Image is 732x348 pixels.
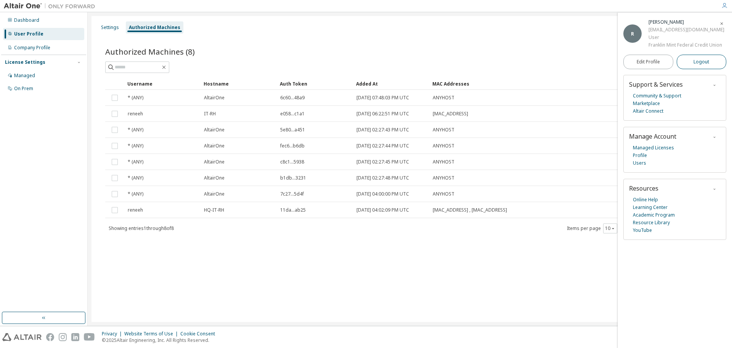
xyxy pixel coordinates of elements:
div: Privacy [102,331,124,337]
div: MAC Addresses [432,78,637,90]
span: [DATE] 02:27:44 PM UTC [356,143,409,149]
span: * (ANY) [128,159,143,165]
span: [MAC_ADDRESS] , [MAC_ADDRESS] [433,207,507,213]
div: Auth Token [280,78,350,90]
div: Authorized Machines [129,24,180,31]
span: [DATE] 07:48:03 PM UTC [356,95,409,101]
a: Profile [633,152,647,159]
span: ANYHOST [433,143,454,149]
img: Altair One [4,2,99,10]
a: Edit Profile [623,55,673,69]
span: [DATE] 04:02:09 PM UTC [356,207,409,213]
div: User [649,34,724,41]
div: Settings [101,24,119,31]
button: 10 [605,225,615,231]
span: 11da...ab25 [280,207,306,213]
span: Resources [629,184,658,193]
div: Renee Henry [649,18,724,26]
span: * (ANY) [128,175,143,181]
p: © 2025 Altair Engineering, Inc. All Rights Reserved. [102,337,220,343]
a: Users [633,159,646,167]
div: Company Profile [14,45,50,51]
a: YouTube [633,227,652,234]
a: Managed Licenses [633,144,674,152]
button: Logout [677,55,727,69]
span: ANYHOST [433,127,454,133]
span: AltairOne [204,127,225,133]
a: Academic Program [633,211,675,219]
a: Marketplace [633,100,660,107]
span: Logout [693,58,709,66]
span: reneeh [128,207,143,213]
div: Added At [356,78,426,90]
span: Support & Services [629,80,683,89]
span: [DATE] 04:00:00 PM UTC [356,191,409,197]
a: Altair Connect [633,107,663,115]
div: [EMAIL_ADDRESS][DOMAIN_NAME] [649,26,724,34]
span: HQ-IT-RH [204,207,224,213]
div: Hostname [204,78,274,90]
span: [DATE] 02:27:43 PM UTC [356,127,409,133]
span: Authorized Machines (8) [105,46,195,57]
span: IT-RH [204,111,216,117]
div: Cookie Consent [180,331,220,337]
span: [DATE] 02:27:48 PM UTC [356,175,409,181]
div: User Profile [14,31,43,37]
span: Showing entries 1 through 8 of 8 [109,225,174,231]
img: linkedin.svg [71,333,79,341]
div: Dashboard [14,17,39,23]
span: [DATE] 06:22:51 PM UTC [356,111,409,117]
span: [DATE] 02:27:45 PM UTC [356,159,409,165]
div: Managed [14,73,35,79]
span: R [631,31,634,37]
div: Username [127,78,197,90]
span: b1db...3231 [280,175,306,181]
span: AltairOne [204,143,225,149]
img: youtube.svg [84,333,95,341]
div: License Settings [5,59,45,65]
span: ANYHOST [433,159,454,165]
span: ANYHOST [433,191,454,197]
span: * (ANY) [128,191,143,197]
span: e058...c1a1 [280,111,305,117]
span: Items per page [567,223,617,233]
span: AltairOne [204,175,225,181]
span: Edit Profile [637,59,660,65]
span: * (ANY) [128,95,143,101]
div: On Prem [14,86,33,92]
span: * (ANY) [128,127,143,133]
a: Community & Support [633,92,681,100]
span: AltairOne [204,191,225,197]
a: Online Help [633,196,658,204]
span: Manage Account [629,132,676,141]
span: c8c1...5938 [280,159,304,165]
span: 5e80...a451 [280,127,305,133]
span: reneeh [128,111,143,117]
span: 6c60...48a9 [280,95,305,101]
span: [MAC_ADDRESS] [433,111,468,117]
span: * (ANY) [128,143,143,149]
span: ANYHOST [433,95,454,101]
span: AltairOne [204,95,225,101]
span: fec6...b6db [280,143,305,149]
span: ANYHOST [433,175,454,181]
img: instagram.svg [59,333,67,341]
a: Resource Library [633,219,670,227]
a: Learning Center [633,204,668,211]
div: Website Terms of Use [124,331,180,337]
img: altair_logo.svg [2,333,42,341]
img: facebook.svg [46,333,54,341]
span: AltairOne [204,159,225,165]
span: 7c27...5d4f [280,191,304,197]
div: Franklin Mint Federal Credit Union [649,41,724,49]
